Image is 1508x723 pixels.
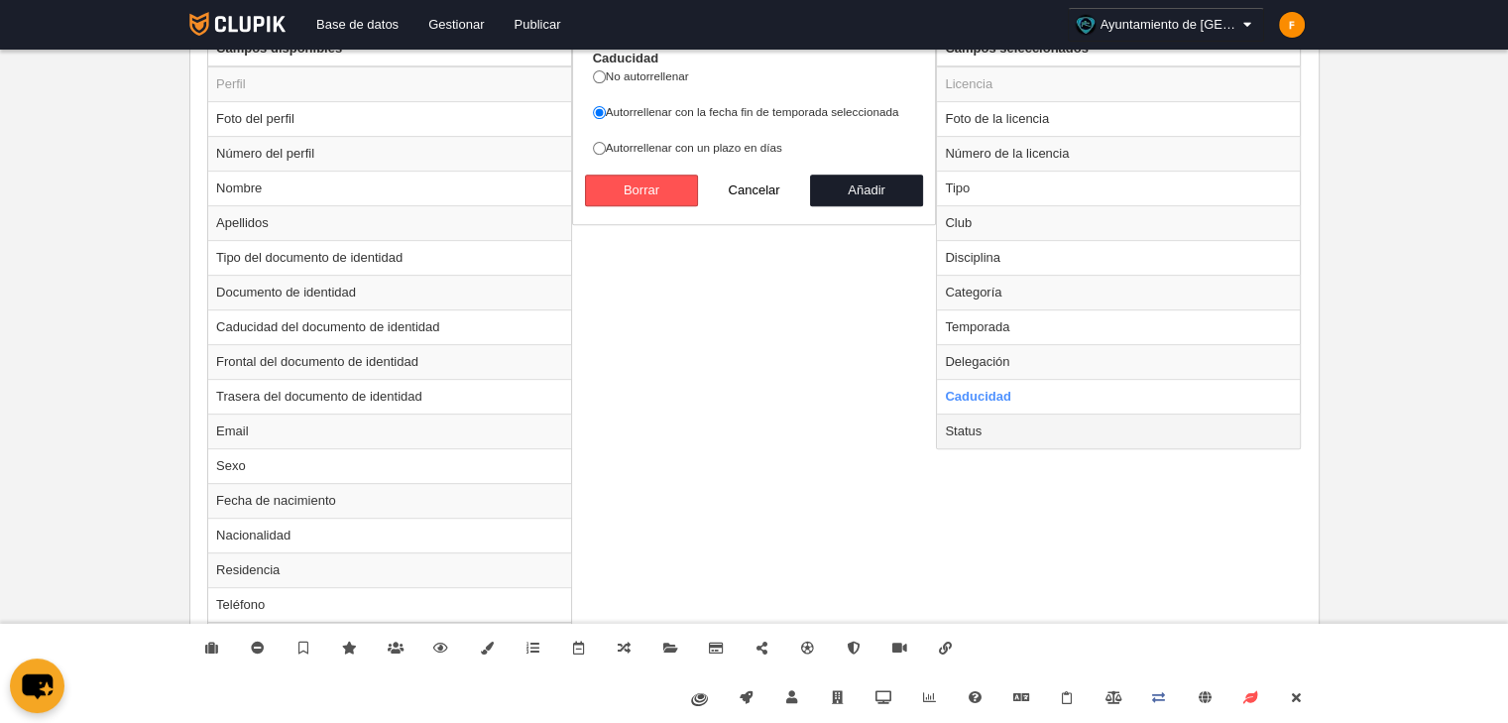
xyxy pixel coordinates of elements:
td: Frontal del documento de identidad [208,344,571,379]
input: No autorrellenar [593,70,606,83]
input: Autorrellenar con la fecha fin de temporada seleccionada [593,106,606,119]
td: Caducidad del documento de identidad [208,309,571,344]
td: Foto del perfil [208,101,571,136]
td: Documento de identidad [208,275,571,309]
span: Ayuntamiento de [GEOGRAPHIC_DATA] [1101,15,1239,35]
td: Perfil [208,66,571,102]
td: Licencia [937,66,1300,102]
td: Sexo [208,448,571,483]
td: Trasera del documento de identidad [208,379,571,414]
td: Teléfono [208,587,571,622]
button: Añadir [810,175,923,206]
img: c2l6ZT0zMHgzMCZmcz05JnRleHQ9RiZiZz1mYjhjMDA%3D.png [1279,12,1305,38]
input: Autorrellenar con un plazo en días [593,142,606,155]
a: Ayuntamiento de [GEOGRAPHIC_DATA] [1068,8,1264,42]
td: Disciplina [937,240,1300,275]
td: Temporada [937,309,1300,344]
button: chat-button [10,659,64,713]
td: Nombre [208,171,571,205]
td: IBAN [208,622,571,658]
td: Número del perfil [208,136,571,171]
strong: Caducidad [593,51,658,65]
td: Email [208,414,571,448]
td: Caducidad [937,379,1300,414]
td: Tipo [937,171,1300,205]
td: Tipo del documento de identidad [208,240,571,275]
img: OaM49WQUvPgK.30x30.jpg [1076,15,1096,35]
button: Borrar [585,175,698,206]
td: Apellidos [208,205,571,240]
td: Club [937,205,1300,240]
label: No autorrellenar [593,67,916,85]
td: Fecha de nacimiento [208,483,571,518]
img: Clupik [189,12,286,36]
label: Autorrellenar con la fecha fin de temporada seleccionada [593,103,916,121]
td: Número de la licencia [937,136,1300,171]
td: Nacionalidad [208,518,571,552]
img: fiware.svg [691,693,708,706]
td: Delegación [937,344,1300,379]
td: Residencia [208,552,571,587]
label: Autorrellenar con un plazo en días [593,139,916,157]
td: Status [937,414,1300,448]
td: Categoría [937,275,1300,309]
button: Cancelar [698,175,811,206]
td: Foto de la licencia [937,101,1300,136]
